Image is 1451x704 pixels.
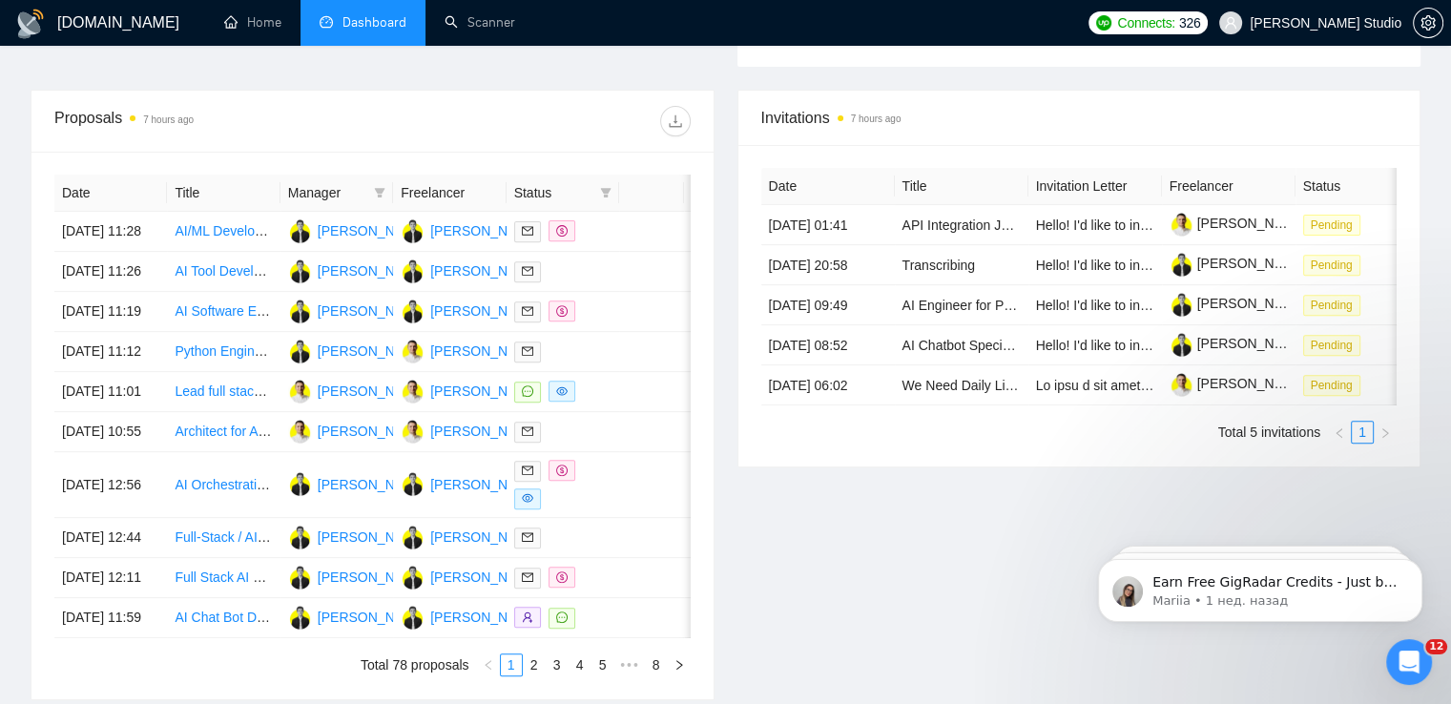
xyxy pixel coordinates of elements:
a: YT[PERSON_NAME] [288,302,427,318]
a: YT[PERSON_NAME] [401,222,540,238]
span: message [556,611,568,623]
span: Invitations [761,106,1398,130]
td: AI Engineer for Poker Training App [895,285,1028,325]
img: YT [401,219,425,243]
span: Pending [1303,375,1360,396]
a: [PERSON_NAME] [1170,376,1307,391]
li: 5 [591,653,614,676]
span: Pending [1303,295,1360,316]
a: Pending [1303,377,1368,392]
span: right [674,659,685,671]
td: AI Chat Bot Development for Online Traders [167,598,280,638]
span: Manager [288,182,366,203]
img: c1bBOMkr7XpqiniLNdtTYsCyjBuWqxpSpk_nHUs3wxg_2yvd6Mq6Q81VTMw3zO58sd [1170,333,1193,357]
img: YT [401,566,425,590]
div: [PERSON_NAME] [430,607,540,628]
a: Pending [1303,217,1368,232]
a: YT[PERSON_NAME] [401,262,540,278]
a: [PERSON_NAME] [1170,216,1307,231]
a: AI Software Engineer [175,303,301,319]
td: [DATE] 12:11 [54,558,167,598]
div: [PERSON_NAME] [430,474,540,495]
th: Title [895,168,1028,205]
a: YT[PERSON_NAME] [288,569,427,584]
span: Pending [1303,215,1360,236]
div: [PERSON_NAME] [318,260,427,281]
span: message [522,385,533,397]
a: AI Chat Bot Development for Online Traders [175,610,436,625]
td: Full Stack AI Engineer [167,558,280,598]
a: YT[PERSON_NAME] [401,476,540,491]
th: Status [1296,168,1429,205]
a: AI Chatbot Specialist [902,338,1026,353]
img: YT [401,300,425,323]
a: Python Engineer - AI Voice Agents [175,343,378,359]
div: [PERSON_NAME] [318,607,427,628]
div: [PERSON_NAME] [318,474,427,495]
div: [PERSON_NAME] [430,341,540,362]
li: 3 [546,653,569,676]
a: PO[PERSON_NAME] [401,423,540,438]
td: [DATE] 11:28 [54,212,167,252]
span: Dashboard [342,14,406,31]
img: YT [288,526,312,549]
td: [DATE] 10:55 [54,412,167,452]
a: YT[PERSON_NAME] [288,342,427,358]
img: PO [401,420,425,444]
div: [PERSON_NAME] [318,381,427,402]
li: Next Page [1374,421,1397,444]
div: [PERSON_NAME] [430,527,540,548]
a: YT[PERSON_NAME] [401,528,540,544]
img: c1oCE0lbpxYrSREMcDx-LpJkWnF_4e96JQMioXDxhnRU6aJQ4efF7Mv9kNZqAmn_4J [1170,213,1193,237]
li: 1 [1351,421,1374,444]
li: 4 [569,653,591,676]
a: 1 [501,654,522,675]
img: PO [401,340,425,363]
div: [PERSON_NAME] [318,527,427,548]
span: left [483,659,494,671]
td: [DATE] 11:26 [54,252,167,292]
a: Pending [1303,337,1368,352]
a: 8 [646,654,667,675]
img: c1bBOMkr7XpqiniLNdtTYsCyjBuWqxpSpk_nHUs3wxg_2yvd6Mq6Q81VTMw3zO58sd [1170,293,1193,317]
button: left [1328,421,1351,444]
span: right [1379,427,1391,439]
span: left [1334,427,1345,439]
td: AI/ML Developer Needed for Healthcare MVP Development [167,212,280,252]
div: Proposals [54,106,372,136]
a: PO[PERSON_NAME] [401,342,540,358]
span: mail [522,225,533,237]
li: Previous Page [1328,421,1351,444]
a: PO[PERSON_NAME] [288,383,427,398]
a: AI Orchestration Engineer (LangGraph/AutoGen) for [MEDICAL_DATA] Workflow App [175,477,680,492]
img: YT [288,606,312,630]
div: [PERSON_NAME] [430,220,540,241]
td: Architect for Adaptive Decision System Development [167,412,280,452]
span: setting [1414,15,1442,31]
button: setting [1413,8,1443,38]
img: YT [288,219,312,243]
a: [PERSON_NAME] [1170,256,1307,271]
a: Architect for Adaptive Decision System Development [175,424,487,439]
iframe: Intercom notifications сообщение [1069,519,1451,652]
th: Freelancer [393,175,506,212]
div: [PERSON_NAME] [430,567,540,588]
a: YT[PERSON_NAME] [288,476,427,491]
a: Full Stack AI Engineer [175,569,306,585]
span: Connects: [1117,12,1174,33]
span: filter [370,178,389,207]
a: YT[PERSON_NAME] [401,569,540,584]
span: dollar [556,571,568,583]
span: user [1224,16,1237,30]
span: mail [522,265,533,277]
a: 3 [547,654,568,675]
div: [PERSON_NAME] [318,341,427,362]
a: [PERSON_NAME] [1170,296,1307,311]
button: right [1374,421,1397,444]
td: AI Software Engineer [167,292,280,332]
img: YT [401,259,425,283]
img: YT [288,259,312,283]
td: [DATE] 12:56 [54,452,167,518]
span: dollar [556,305,568,317]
